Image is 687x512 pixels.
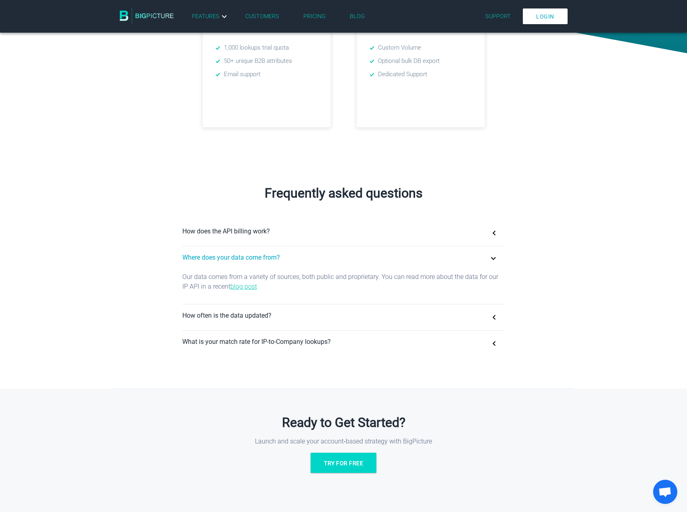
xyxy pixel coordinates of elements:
[114,185,574,201] h2: Frequently asked questions
[350,13,365,20] a: Blog
[311,453,376,473] a: Try for free
[182,246,505,272] button: Where does your data come from?
[216,56,317,66] li: 50+ unique B2B attributes
[216,43,317,52] li: 1,000 lookups trial quota
[370,70,472,79] li: Dedicated Support
[653,480,677,504] a: Open chat
[182,220,505,246] button: How does the API billing work?
[182,272,505,298] p: Our data comes from a variety of sources, both public and proprietary. You can read more about th...
[182,331,505,356] button: What is your match rate for IP-to-Company lookups?
[114,415,574,430] h2: Ready to Get Started?
[114,437,574,446] p: Launch and scale your account‑based strategy with BigPicture
[370,56,472,66] li: Optional bulk DB export
[230,283,257,290] a: blog post
[303,13,326,20] a: Pricing
[192,12,229,21] a: Features
[216,70,317,79] li: Email support
[485,13,511,20] a: Support
[182,304,505,330] button: How often is the data updated?
[523,8,568,24] a: Login
[370,43,472,52] li: Custom Volume
[245,13,279,20] a: Customers
[120,8,174,24] img: BigPicture.io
